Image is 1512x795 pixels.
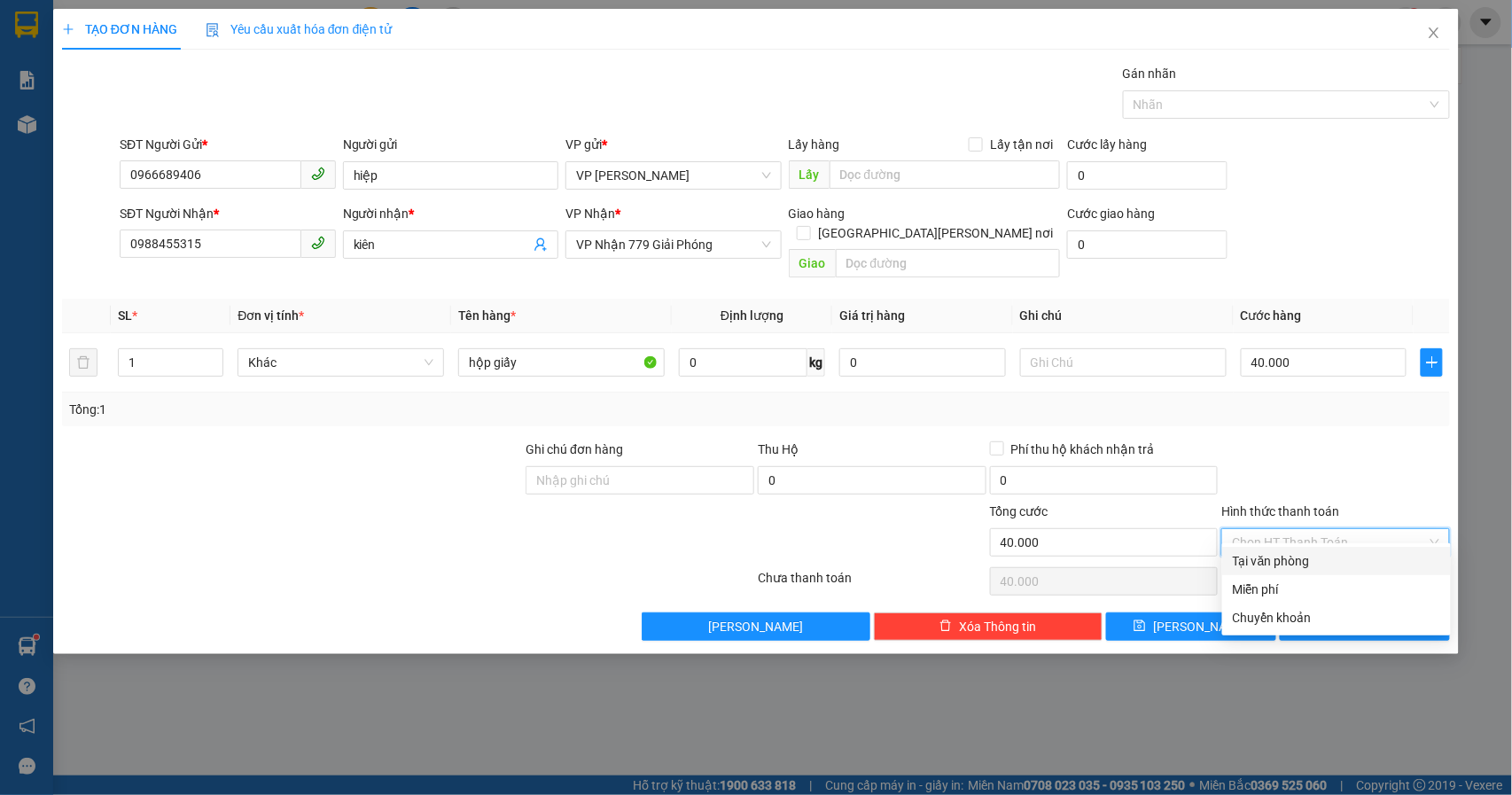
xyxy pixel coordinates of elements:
[69,400,584,419] div: Tổng: 1
[1233,551,1440,571] div: Tại văn phòng
[62,22,177,36] span: TẠO ĐƠN HÀNG
[721,308,783,323] span: Định lượng
[526,466,754,495] input: Ghi chú đơn hàng
[1106,612,1276,641] button: save[PERSON_NAME]
[565,207,615,221] span: VP Nhận
[807,348,825,377] span: kg
[458,308,516,323] span: Tên hàng
[343,135,559,154] div: Người gửi
[238,308,304,323] span: Đơn vị tính
[939,620,952,634] span: delete
[959,617,1036,636] span: Xóa Thông tin
[1067,137,1147,152] label: Cước lấy hàng
[839,348,1006,377] input: 0
[311,167,325,181] span: phone
[576,231,771,258] span: VP Nhận 779 Giải Phóng
[1422,355,1442,370] span: plus
[811,223,1060,243] span: [GEOGRAPHIC_DATA][PERSON_NAME] nơi
[1067,161,1228,190] input: Cước lấy hàng
[789,249,836,277] span: Giao
[1421,348,1443,377] button: plus
[1013,299,1234,333] th: Ghi chú
[1067,230,1228,259] input: Cước giao hàng
[534,238,548,252] span: user-add
[1067,207,1155,221] label: Cước giao hàng
[756,568,988,599] div: Chưa thanh toán
[248,349,433,376] span: Khác
[642,612,870,641] button: [PERSON_NAME]
[343,204,559,223] div: Người nhận
[206,22,393,36] span: Yêu cầu xuất hóa đơn điện tử
[1123,66,1177,81] label: Gán nhãn
[120,204,336,223] div: SĐT Người Nhận
[789,207,846,221] span: Giao hàng
[836,249,1060,277] input: Dọc đường
[120,135,336,154] div: SĐT Người Gửi
[789,160,830,189] span: Lấy
[62,23,74,35] span: plus
[206,23,220,37] img: icon
[990,504,1048,518] span: Tổng cước
[709,617,804,636] span: [PERSON_NAME]
[526,442,623,456] label: Ghi chú đơn hàng
[1020,348,1227,377] input: Ghi Chú
[1427,26,1441,40] span: close
[1004,440,1162,459] span: Phí thu hộ khách nhận trả
[1153,617,1248,636] span: [PERSON_NAME]
[874,612,1103,641] button: deleteXóa Thông tin
[118,308,132,323] span: SL
[1233,580,1440,599] div: Miễn phí
[830,160,1060,189] input: Dọc đường
[789,137,840,152] span: Lấy hàng
[311,236,325,250] span: phone
[1221,504,1339,518] label: Hình thức thanh toán
[1241,308,1302,323] span: Cước hàng
[1134,620,1146,634] span: save
[1409,9,1459,58] button: Close
[839,308,905,323] span: Giá trị hàng
[69,348,97,377] button: delete
[565,135,782,154] div: VP gửi
[576,162,771,189] span: VP Bảo Hà
[758,442,799,456] span: Thu Hộ
[1233,608,1440,627] div: Chuyển khoản
[458,348,665,377] input: VD: Bàn, Ghế
[983,135,1060,154] span: Lấy tận nơi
